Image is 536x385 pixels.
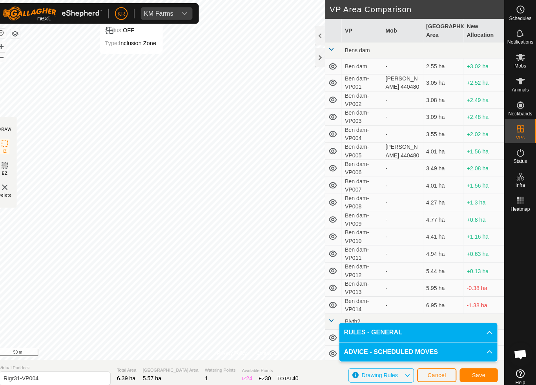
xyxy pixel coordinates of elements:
span: 30 [268,370,275,376]
span: 40 [295,370,302,376]
td: +2.08 ha [465,158,505,175]
td: 4.41 ha [425,225,465,242]
button: – [4,51,13,61]
span: KM Farms [146,7,181,20]
div: - [387,95,421,103]
div: TOTAL [281,369,302,378]
td: 5.44 ha [425,259,465,276]
div: Open chat [509,338,532,361]
td: +1.16 ha [465,225,505,242]
div: dropdown trigger [181,7,197,20]
span: Mobs [515,63,526,68]
span: RULES - GENERAL [346,323,404,333]
td: +2.48 ha [465,107,505,124]
div: KM Farms [149,10,178,16]
div: DRAW [5,125,18,131]
button: Save [461,363,498,377]
span: VPs [516,133,525,138]
span: EZ [9,168,15,174]
span: Delete [5,190,19,195]
div: - [387,61,421,69]
img: VP [7,180,16,190]
span: [GEOGRAPHIC_DATA] Area [148,362,203,369]
td: Ben dam-VP012 [344,259,384,276]
span: KR [123,9,130,18]
p-accordion-header: ADVICE - SCHEDULED MOVES [342,338,498,357]
td: +1.56 ha [465,175,505,192]
div: - [387,179,421,187]
td: 4.94 ha [425,242,465,259]
button: Reset Map [4,28,13,38]
td: Ben dam-VP013 [344,276,384,293]
td: 4.01 ha [425,141,465,158]
td: Ben dam-VP009 [344,208,384,225]
div: Inclusion Zone [111,38,161,47]
img: Gallagher Logo [9,6,108,20]
td: 3.09 ha [425,107,465,124]
label: Type: [111,39,124,46]
div: - [387,297,421,305]
td: 4.77 ha [425,208,465,225]
td: +2.49 ha [465,90,505,107]
td: Ben dam-VP014 [344,293,384,310]
div: - [387,213,421,221]
div: - [387,246,421,255]
span: Neckbands [509,110,532,115]
span: 1 [209,370,212,376]
span: Status [514,157,527,162]
td: 3.08 ha [425,90,465,107]
span: Save [473,367,486,373]
span: 24 [250,370,256,376]
td: 5.95 ha [425,276,465,293]
th: [GEOGRAPHIC_DATA] Area [425,19,465,42]
a: Privacy Policy [221,345,251,352]
td: Ben dam [344,58,384,73]
div: - [387,230,421,238]
div: [PERSON_NAME] 440480 [387,73,421,90]
td: 2.55 ha [425,58,465,73]
td: +1.56 ha [465,141,505,158]
td: 3.49 ha [425,158,465,175]
span: Schedules [509,16,531,20]
td: Ben dam-VP006 [344,158,384,175]
span: IZ [10,146,14,152]
td: +0.13 ha [465,259,505,276]
span: Help [516,375,525,380]
td: +1.3 ha [465,192,505,208]
th: VP [344,19,384,42]
span: Virtual Paddock [6,360,116,367]
a: Help [505,361,536,383]
p-accordion-header: RULES - GENERAL [342,319,498,338]
div: - [387,280,421,288]
div: - [387,263,421,272]
button: Cancel [419,363,458,377]
span: Heatmap [511,204,530,209]
span: Watering Points [209,362,239,369]
span: Blyth2 [347,314,363,320]
td: Ben dam-VP005 [344,141,384,158]
span: Drawing Rules [364,367,399,373]
div: - [387,196,421,204]
td: Ben dam-VP004 [344,124,384,141]
span: Notifications [508,39,533,44]
td: +2.02 ha [465,124,505,141]
div: - [387,111,421,120]
td: +2.52 ha [465,73,505,90]
div: OFF [111,25,161,35]
span: Infra [516,181,525,185]
td: 4.01 ha [425,175,465,192]
td: +0.63 ha [465,242,505,259]
td: 4.27 ha [425,192,465,208]
div: - [387,128,421,137]
span: ADVICE - SCHEDULED MOVES [346,343,439,352]
span: 5.57 ha [148,370,166,376]
td: Ben dam-VP007 [344,175,384,192]
button: + [4,41,13,51]
span: Cancel [429,367,447,373]
td: +0.8 ha [465,208,505,225]
td: Ben dam-VP011 [344,242,384,259]
a: Contact Us [260,345,283,352]
td: 3.05 ha [425,73,465,90]
div: IZ [246,369,256,378]
td: 6.95 ha [425,293,465,310]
